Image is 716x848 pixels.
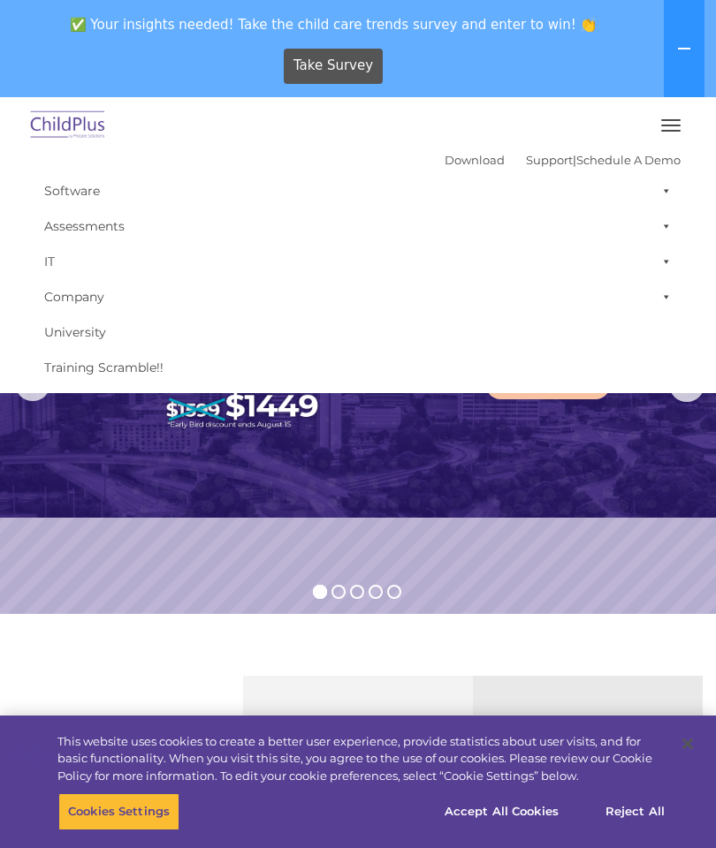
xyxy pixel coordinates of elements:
button: Close [668,724,707,763]
button: Cookies Settings [58,793,179,830]
img: ChildPlus by Procare Solutions [27,105,110,147]
a: Support [526,153,573,167]
a: IT [35,244,681,279]
span: Take Survey [293,50,373,81]
a: University [35,314,681,350]
button: Accept All Cookies [435,793,568,830]
a: Take Survey [284,49,384,84]
font: | [445,153,681,167]
a: Training Scramble!! [35,350,681,385]
a: Assessments [35,208,681,244]
a: Schedule A Demo [576,153,681,167]
a: Download [445,153,505,167]
a: Company [35,279,681,314]
div: This website uses cookies to create a better user experience, provide statistics about user visit... [57,733,666,785]
a: Software [35,173,681,208]
span: ✅ Your insights needed! Take the child care trends survey and enter to win! 👏 [7,7,660,42]
button: Reject All [580,793,690,830]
